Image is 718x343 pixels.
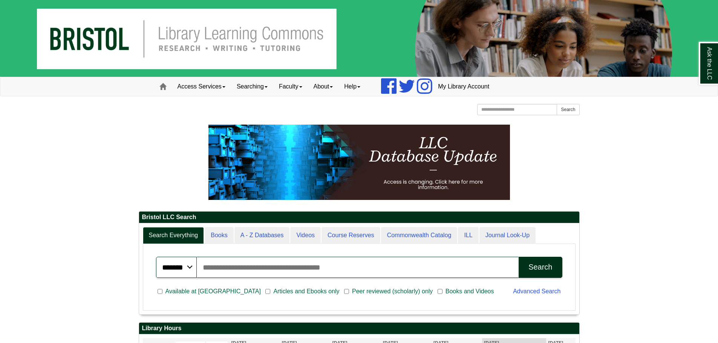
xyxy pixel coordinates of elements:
h2: Library Hours [139,323,579,334]
a: Commonwealth Catalog [381,227,458,244]
a: Searching [231,77,273,96]
a: A - Z Databases [234,227,290,244]
a: Advanced Search [513,288,560,294]
a: ILL [458,227,478,244]
a: Videos [290,227,321,244]
div: Search [528,263,552,271]
a: Access Services [172,77,231,96]
img: HTML tutorial [208,125,510,200]
span: Peer reviewed (scholarly) only [349,287,436,296]
input: Available at [GEOGRAPHIC_DATA] [158,288,162,295]
a: Faculty [273,77,308,96]
a: Search Everything [143,227,204,244]
a: About [308,77,339,96]
a: Course Reserves [321,227,380,244]
span: Books and Videos [442,287,497,296]
input: Peer reviewed (scholarly) only [344,288,349,295]
input: Articles and Ebooks only [265,288,270,295]
button: Search [519,257,562,278]
span: Articles and Ebooks only [270,287,342,296]
a: Journal Look-Up [479,227,536,244]
a: My Library Account [432,77,495,96]
a: Books [205,227,233,244]
button: Search [557,104,579,115]
span: Available at [GEOGRAPHIC_DATA] [162,287,264,296]
input: Books and Videos [438,288,442,295]
a: Help [338,77,366,96]
h2: Bristol LLC Search [139,212,579,223]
